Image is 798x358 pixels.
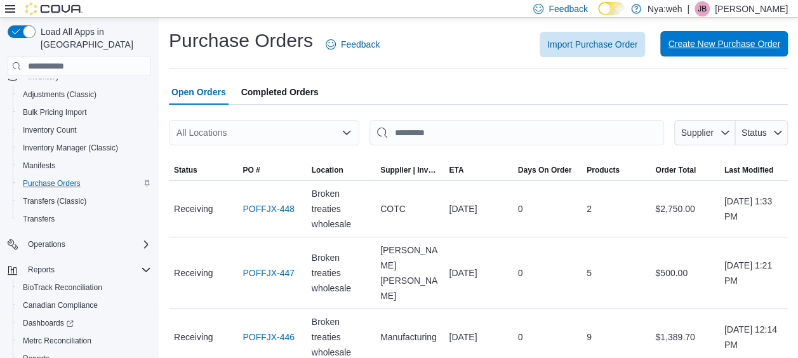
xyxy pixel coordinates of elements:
[243,165,260,175] span: PO #
[13,157,156,175] button: Manifests
[719,189,788,229] div: [DATE] 1:33 PM
[444,324,512,350] div: [DATE]
[650,160,719,180] button: Order Total
[174,201,213,216] span: Receiving
[18,176,151,191] span: Purchase Orders
[18,211,151,227] span: Transfers
[735,120,788,145] button: Status
[375,324,444,350] div: Manufacturing
[660,31,788,56] button: Create New Purchase Order
[741,128,767,138] span: Status
[547,38,637,51] span: Import Purchase Order
[719,317,788,357] div: [DATE] 12:14 PM
[582,160,650,180] button: Products
[18,280,107,295] a: BioTrack Reconciliation
[241,79,319,105] span: Completed Orders
[444,160,512,180] button: ETA
[23,89,96,100] span: Adjustments (Classic)
[698,1,707,17] span: JB
[341,38,380,51] span: Feedback
[650,324,719,350] div: $1,389.70
[174,329,213,345] span: Receiving
[18,194,151,209] span: Transfers (Classic)
[18,176,86,191] a: Purchase Orders
[174,165,197,175] span: Status
[28,265,55,275] span: Reports
[719,253,788,293] div: [DATE] 1:21 PM
[668,37,780,50] span: Create New Purchase Order
[25,3,83,15] img: Cova
[23,300,98,310] span: Canadian Compliance
[380,165,439,175] span: Supplier | Invoice Number
[18,158,60,173] a: Manifests
[13,86,156,103] button: Adjustments (Classic)
[518,165,572,175] span: Days On Order
[3,261,156,279] button: Reports
[681,128,714,138] span: Supplier
[28,239,65,249] span: Operations
[513,160,582,180] button: Days On Order
[598,2,625,15] input: Dark Mode
[449,165,463,175] span: ETA
[18,105,151,120] span: Bulk Pricing Import
[18,87,151,102] span: Adjustments (Classic)
[18,298,103,313] a: Canadian Compliance
[724,165,773,175] span: Last Modified
[18,140,151,156] span: Inventory Manager (Classic)
[237,160,306,180] button: PO #
[13,139,156,157] button: Inventory Manager (Classic)
[687,1,689,17] p: |
[13,332,156,350] button: Metrc Reconciliation
[23,161,55,171] span: Manifests
[18,105,92,120] a: Bulk Pricing Import
[13,175,156,192] button: Purchase Orders
[18,140,123,156] a: Inventory Manager (Classic)
[540,32,645,57] button: Import Purchase Order
[13,103,156,121] button: Bulk Pricing Import
[719,160,788,180] button: Last Modified
[23,262,60,277] button: Reports
[307,160,375,180] button: Location
[518,329,523,345] span: 0
[18,298,151,313] span: Canadian Compliance
[369,120,664,145] input: This is a search bar. After typing your query, hit enter to filter the results lower in the page.
[23,125,77,135] span: Inventory Count
[243,265,295,281] a: POFFJX-447
[13,314,156,332] a: Dashboards
[375,160,444,180] button: Supplier | Invoice Number
[312,186,370,232] span: Broken treaties wholesale
[13,192,156,210] button: Transfers (Classic)
[18,333,151,348] span: Metrc Reconciliation
[171,79,226,105] span: Open Orders
[23,214,55,224] span: Transfers
[243,201,295,216] a: POFFJX-448
[23,282,102,293] span: BioTrack Reconciliation
[18,123,151,138] span: Inventory Count
[18,315,79,331] a: Dashboards
[648,1,682,17] p: Nya:wëh
[587,329,592,345] span: 9
[23,318,74,328] span: Dashboards
[674,120,735,145] button: Supplier
[587,165,620,175] span: Products
[13,296,156,314] button: Canadian Compliance
[23,143,118,153] span: Inventory Manager (Classic)
[375,237,444,308] div: [PERSON_NAME] [PERSON_NAME]
[169,160,237,180] button: Status
[23,237,151,252] span: Operations
[18,315,151,331] span: Dashboards
[23,107,87,117] span: Bulk Pricing Import
[321,32,385,57] a: Feedback
[444,260,512,286] div: [DATE]
[23,178,81,189] span: Purchase Orders
[18,87,102,102] a: Adjustments (Classic)
[18,194,91,209] a: Transfers (Classic)
[655,165,696,175] span: Order Total
[549,3,587,15] span: Feedback
[23,262,151,277] span: Reports
[342,128,352,138] button: Open list of options
[650,196,719,222] div: $2,750.00
[695,1,710,17] div: Jenna Bristol
[444,196,512,222] div: [DATE]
